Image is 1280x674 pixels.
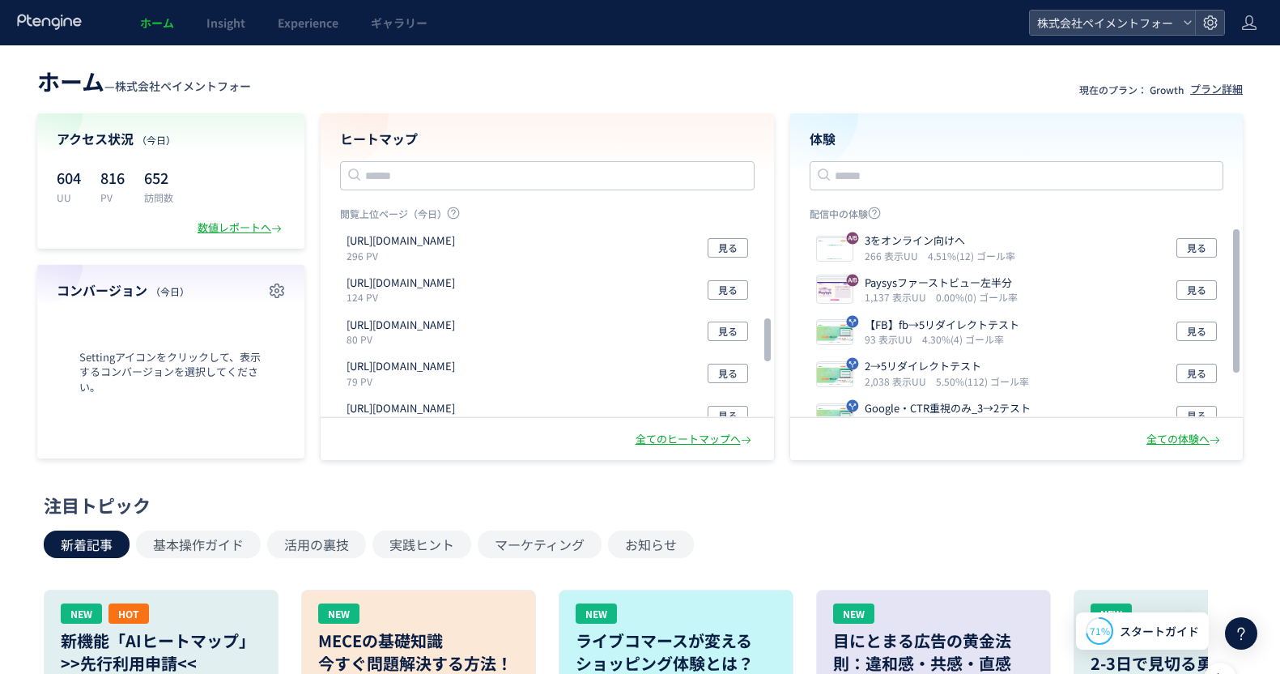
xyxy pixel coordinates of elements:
p: 閲覧上位ページ（今日） [340,207,755,227]
button: 見る [708,322,748,341]
span: 71% [1090,624,1110,638]
p: 79 PV [347,374,461,388]
p: Paysysファーストビュー左半分 [865,275,1012,291]
span: 見る [718,322,738,341]
span: 見る [718,280,738,300]
p: 124 PV [347,290,461,304]
button: 実践ヒント [372,531,471,558]
span: （今日） [151,284,189,298]
p: 3をオンライン向けへ [865,233,1009,249]
img: e0f52dbd501f90730dc46468487f53761759214765289.jpeg [817,322,853,344]
span: Settingアイコンをクリックして、表示するコンバージョンを選択してください。 [57,350,285,395]
button: 見る [1176,238,1217,258]
button: 見る [1176,322,1217,341]
div: — [37,65,251,97]
div: 全てのヒートマップへ [636,432,755,447]
p: 80 PV [347,332,461,346]
h4: コンバージョン [57,281,285,300]
div: NEW [833,604,874,624]
p: PV [100,190,125,204]
span: 見る [1187,322,1206,341]
i: 1,137 表示UU [865,290,933,304]
button: 見る [708,238,748,258]
p: https://lp.kaihipay.jp/fb [347,275,455,291]
button: 見る [708,364,748,383]
p: Google・CTR重視のみ_3→2テスト [865,401,1031,416]
span: Experience [278,15,338,31]
p: UU [57,190,81,204]
p: 604 [57,164,81,190]
img: 11d3247c60f4be28683247f5de039b9e1758065198846.jpeg [817,364,853,386]
button: 活用の裏技 [267,531,366,558]
p: https://lp.paysys.jp/btoc [347,233,455,249]
button: 見る [708,406,748,425]
span: ホーム [140,15,174,31]
span: 株式会社ペイメントフォー [1032,11,1176,35]
span: ギャラリー [371,15,427,31]
p: https://lp.paysys.jp [347,318,455,333]
i: 0.00%(0) ゴール率 [936,290,1018,304]
span: 見る [718,238,738,258]
div: 数値レポートへ [198,220,285,236]
div: HOT [108,604,149,624]
span: （今日） [137,133,176,147]
i: 285 表示UU [865,416,925,430]
i: 266 表示UU [865,249,925,262]
i: 5.50%(112) ゴール率 [936,374,1029,388]
div: 注目トピック [44,493,1228,518]
img: c56750ca1c7ec0d21dd1f8ce7c5de1a71759304132774.jpeg [817,238,853,261]
p: 296 PV [347,249,461,262]
span: 見る [1187,238,1206,258]
span: 株式会社ペイメントフォー [115,78,251,94]
div: 全ての体験へ [1146,432,1223,447]
span: スタートガイド [1120,623,1199,640]
p: 現在のプラン： Growth [1079,83,1184,96]
h4: 体験 [810,130,1224,148]
div: NEW [1091,604,1132,624]
p: https://lp.kaihipay.jp/5 [347,401,455,416]
span: Insight [206,15,245,31]
img: ebcc5c68c4fe0b838b3854557e68de5c1756794057250.jpeg [817,406,853,429]
p: 79 PV [347,416,461,430]
h4: アクセス状況 [57,130,285,148]
p: https://lp.kaihipay.jp/2 [347,359,455,374]
button: 見る [1176,364,1217,383]
button: 見る [708,280,748,300]
p: 652 [144,164,173,190]
p: 【FB】fb→5リダイレクトテスト [865,318,1019,333]
img: c644aabdc5f0d9263ff12be61fc03b1d1759274891565.jpeg [817,280,853,303]
p: 配信中の体験 [810,207,1224,227]
span: 見る [1187,364,1206,383]
button: 新着記事 [44,531,130,558]
i: 4.51%(12) ゴール率 [928,249,1015,262]
div: NEW [576,604,617,624]
p: 816 [100,164,125,190]
div: NEW [318,604,359,624]
span: 見る [718,364,738,383]
p: 2→5リダイレクトテスト [865,359,1023,374]
i: 2,038 表示UU [865,374,933,388]
span: 見る [1187,280,1206,300]
button: 基本操作ガイド [136,531,261,558]
p: 訪問数 [144,190,173,204]
button: 見る [1176,280,1217,300]
h4: ヒートマップ [340,130,755,148]
i: 4.56%(13) ゴール率 [928,416,1015,430]
button: 見る [1176,406,1217,425]
i: 4.30%(4) ゴール率 [922,332,1004,346]
span: ホーム [37,65,104,97]
div: プラン詳細 [1190,82,1243,97]
span: 見る [718,406,738,425]
span: 見る [1187,406,1206,425]
button: マーケティング [478,531,602,558]
div: NEW [61,604,102,624]
button: お知らせ [608,531,694,558]
i: 93 表示UU [865,332,919,346]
